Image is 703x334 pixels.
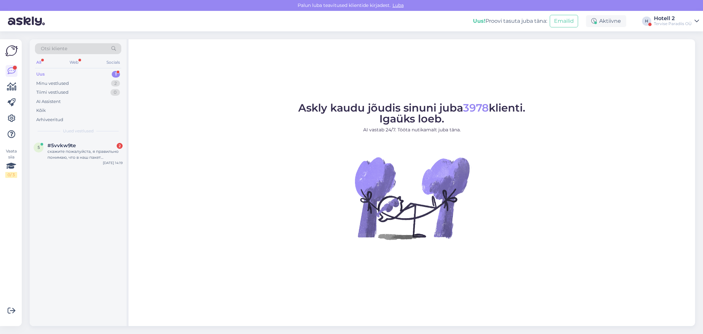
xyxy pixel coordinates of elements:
[391,2,406,8] span: Luba
[36,107,46,114] div: Kõik
[642,17,651,26] div: H
[36,98,61,105] div: AI Assistent
[36,80,69,87] div: Minu vestlused
[103,160,123,165] div: [DATE] 14:19
[41,45,67,52] span: Otsi kliente
[463,101,489,114] span: 3978
[298,126,525,133] p: AI vastab 24/7. Tööta nutikamalt juba täna.
[654,21,692,26] div: Tervise Paradiis OÜ
[36,71,45,78] div: Uus
[36,89,69,96] div: Tiimi vestlused
[654,16,699,26] a: Hotell 2Tervise Paradiis OÜ
[550,15,578,27] button: Emailid
[353,139,471,257] img: No Chat active
[117,143,123,149] div: 2
[110,89,120,96] div: 0
[5,45,18,57] img: Askly Logo
[473,18,485,24] b: Uus!
[654,16,692,21] div: Hotell 2
[47,143,76,149] span: #5vvkw9te
[586,15,626,27] div: Aktiivne
[35,58,43,67] div: All
[68,58,80,67] div: Web
[473,17,547,25] div: Proovi tasuta juba täna:
[112,71,120,78] div: 1
[298,101,525,125] span: Askly kaudu jõudis sinuni juba klienti. Igaüks loeb.
[47,149,123,160] div: скажите пожалуйста, я правильно понимаю, что в наш пакет Резервация номер 15509 входит возможност...
[38,145,40,150] span: 5
[5,172,17,178] div: 0 / 3
[111,80,120,87] div: 2
[36,117,63,123] div: Arhiveeritud
[63,128,94,134] span: Uued vestlused
[105,58,121,67] div: Socials
[5,148,17,178] div: Vaata siia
